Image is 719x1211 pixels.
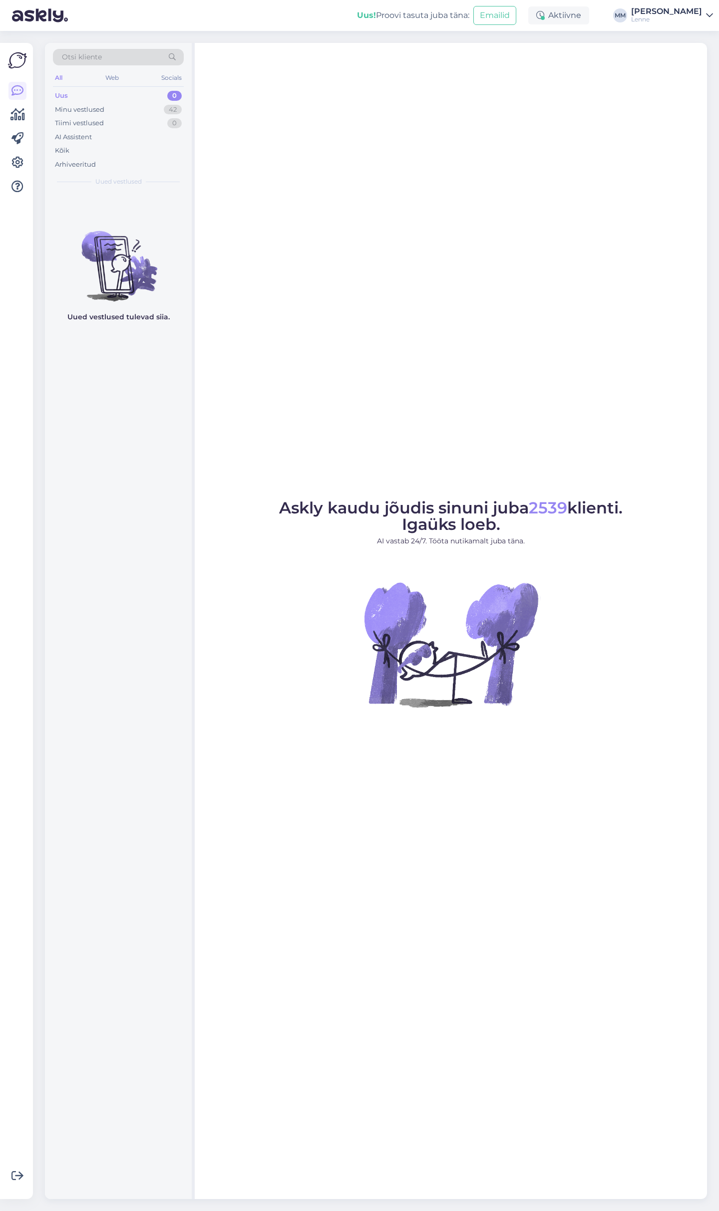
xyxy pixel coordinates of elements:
img: Askly Logo [8,51,27,70]
img: No Chat active [361,554,541,734]
div: 0 [167,118,182,128]
b: Uus! [357,10,376,20]
div: Uus [55,91,68,101]
span: Uued vestlused [95,177,142,186]
button: Emailid [473,6,516,25]
span: Askly kaudu jõudis sinuni juba klienti. Igaüks loeb. [279,498,623,534]
span: Otsi kliente [62,52,102,62]
div: Minu vestlused [55,105,104,115]
div: Web [103,71,121,84]
div: 0 [167,91,182,101]
p: AI vastab 24/7. Tööta nutikamalt juba täna. [279,536,623,546]
div: Arhiveeritud [55,160,96,170]
span: 2539 [529,498,567,517]
div: All [53,71,64,84]
a: [PERSON_NAME]Lenne [631,7,713,23]
div: MM [613,8,627,22]
div: Lenne [631,15,702,23]
div: Socials [159,71,184,84]
img: No chats [45,213,192,303]
div: Aktiivne [528,6,589,24]
div: 42 [164,105,182,115]
div: [PERSON_NAME] [631,7,702,15]
div: AI Assistent [55,132,92,142]
div: Kõik [55,146,69,156]
div: Proovi tasuta juba täna: [357,9,469,21]
div: Tiimi vestlused [55,118,104,128]
p: Uued vestlused tulevad siia. [67,312,170,322]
